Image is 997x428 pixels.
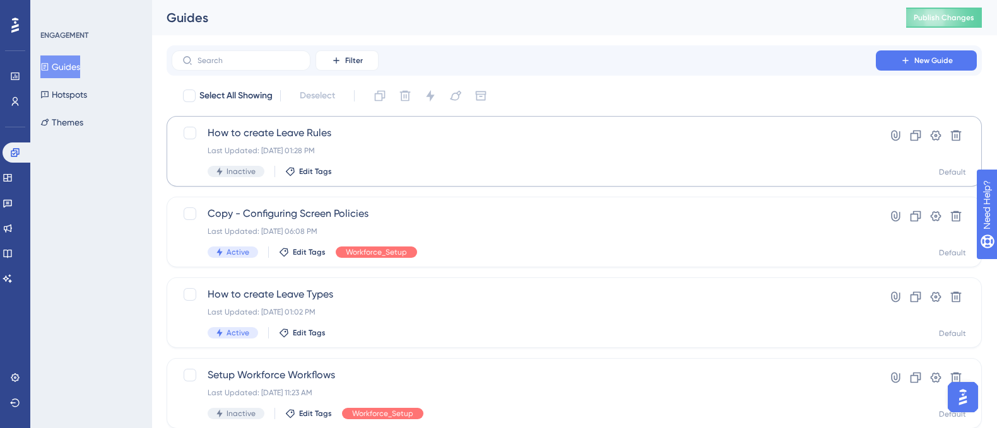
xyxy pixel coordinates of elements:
button: Themes [40,111,83,134]
span: Deselect [300,88,335,103]
div: Last Updated: [DATE] 01:02 PM [208,307,840,317]
button: Deselect [288,84,346,107]
button: Edit Tags [285,408,332,419]
span: Publish Changes [914,13,974,23]
div: Last Updated: [DATE] 06:08 PM [208,226,840,236]
div: Default [939,409,966,419]
div: Default [939,248,966,258]
button: Edit Tags [279,328,326,338]
span: Edit Tags [299,408,332,419]
button: Edit Tags [279,247,326,257]
span: Edit Tags [299,166,332,176]
div: Guides [167,9,875,26]
span: How to create Leave Rules [208,125,840,141]
span: Workforce_Setup [352,408,413,419]
span: Filter [345,55,363,66]
span: New Guide [914,55,953,66]
span: Inactive [227,166,256,176]
div: ENGAGEMENT [40,30,88,40]
span: Edit Tags [293,328,326,338]
span: Select All Showing [199,88,273,103]
span: Workforce_Setup [346,247,407,257]
span: Edit Tags [293,247,326,257]
button: Publish Changes [906,8,982,28]
span: Active [227,247,249,257]
div: Default [939,328,966,338]
span: Setup Workforce Workflows [208,367,840,383]
input: Search [198,56,300,65]
span: Copy - Configuring Screen Policies [208,206,840,221]
span: Active [227,328,249,338]
span: How to create Leave Types [208,287,840,302]
button: Hotspots [40,83,87,106]
div: Default [939,167,966,177]
button: New Guide [876,50,977,71]
button: Filter [316,50,379,71]
button: Edit Tags [285,166,332,176]
iframe: UserGuiding AI Assistant Launcher [944,378,982,416]
span: Need Help? [30,3,79,18]
div: Last Updated: [DATE] 01:28 PM [208,146,840,156]
span: Inactive [227,408,256,419]
div: Last Updated: [DATE] 11:23 AM [208,388,840,398]
button: Guides [40,55,80,78]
